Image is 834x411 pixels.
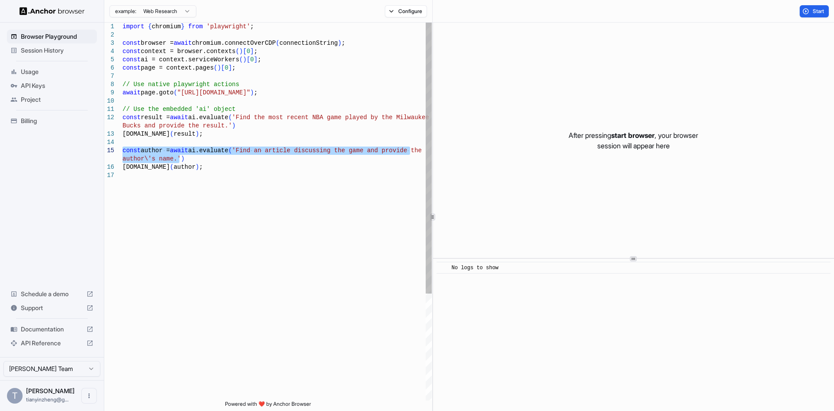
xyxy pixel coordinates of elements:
[7,43,97,57] div: Session History
[181,155,184,162] span: )
[225,64,228,71] span: 0
[141,48,235,55] span: context = browser.contexts
[122,164,170,170] span: [DOMAIN_NAME]
[21,67,93,76] span: Usage
[148,23,152,30] span: {
[21,32,93,41] span: Browser Playground
[104,138,114,147] div: 14
[7,388,23,404] div: T
[414,114,429,121] span: ukee
[228,147,232,154] span: (
[7,336,97,350] div: API Reference
[250,89,254,96] span: )
[228,64,232,71] span: ]
[122,81,239,88] span: // Use native playwright actions
[174,89,177,96] span: (
[104,163,114,171] div: 16
[20,7,85,15] img: Anchor Logo
[104,97,114,105] div: 10
[104,114,114,122] div: 12
[141,114,170,121] span: result =
[192,40,276,47] span: chromium.connectOverCDP
[177,89,250,96] span: "[URL][DOMAIN_NAME]"
[122,23,144,30] span: import
[81,388,97,404] button: Open menu
[104,23,114,31] div: 1
[174,40,192,47] span: await
[141,40,174,47] span: browser =
[239,56,243,63] span: (
[122,48,141,55] span: const
[170,114,188,121] span: await
[21,117,93,125] span: Billing
[21,95,93,104] span: Project
[611,131,655,140] span: start browser
[188,147,228,154] span: ai.evaluate
[141,64,214,71] span: page = context.pages
[141,89,174,96] span: page.goto
[104,89,114,97] div: 9
[122,40,141,47] span: const
[199,164,202,170] span: ;
[122,114,141,121] span: const
[188,23,203,30] span: from
[7,30,97,43] div: Browser Playground
[104,64,114,72] div: 6
[104,31,114,39] div: 2
[122,147,141,154] span: const
[414,147,422,154] span: he
[276,40,279,47] span: (
[239,48,243,55] span: )
[250,23,254,30] span: ;
[122,155,181,162] span: author\'s name.'
[122,122,232,129] span: Bucks and provide the result.'
[258,56,261,63] span: ;
[800,5,829,17] button: Start
[813,8,825,15] span: Start
[232,114,414,121] span: 'Find the most recent NBA game played by the Milwa
[341,40,345,47] span: ;
[188,114,228,121] span: ai.evaluate
[232,122,235,129] span: )
[7,322,97,336] div: Documentation
[122,64,141,71] span: const
[104,171,114,180] div: 17
[122,56,141,63] span: const
[250,56,254,63] span: 0
[221,64,225,71] span: [
[7,287,97,301] div: Schedule a demo
[21,290,83,298] span: Schedule a demo
[199,130,202,137] span: ;
[235,48,239,55] span: (
[250,48,254,55] span: ]
[104,72,114,80] div: 7
[338,40,341,47] span: )
[214,64,217,71] span: (
[206,23,250,30] span: 'playwright'
[104,147,114,155] div: 15
[195,164,199,170] span: )
[232,147,414,154] span: 'Find an article discussing the game and provide t
[104,39,114,47] div: 3
[254,48,257,55] span: ;
[174,130,195,137] span: result
[170,164,173,170] span: (
[217,64,221,71] span: )
[170,130,173,137] span: (
[7,114,97,128] div: Billing
[7,93,97,107] div: Project
[243,56,246,63] span: )
[26,396,69,403] span: tianyinzheng@gmail.com
[141,147,170,154] span: author =
[21,81,93,90] span: API Keys
[141,56,239,63] span: ai = context.serviceWorkers
[104,80,114,89] div: 8
[21,339,83,348] span: API Reference
[122,106,235,113] span: // Use the embedded 'ai' object
[104,56,114,64] div: 5
[228,114,232,121] span: (
[569,130,698,151] p: After pressing , your browser session will appear here
[243,48,246,55] span: [
[21,304,83,312] span: Support
[254,89,257,96] span: ;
